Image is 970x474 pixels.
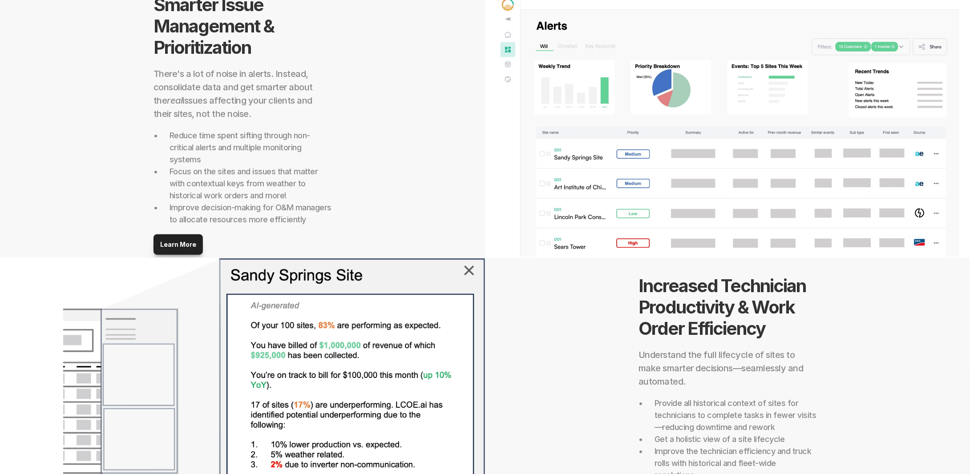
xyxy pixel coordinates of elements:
[655,433,816,445] h2: Get a holistic view of a site lifecycle
[154,234,203,255] a: Learn More
[639,348,816,388] h2: Understand the full lifecycle of sites to make smarter decisions—seamlessly and automated.
[160,241,196,249] p: Learn More
[170,165,331,201] h2: Focus on the sites and issues that matter with contextual keys from weather to historical work or...
[170,201,331,225] p: Improve decision-making for O&M managers to allocate resources more efficiently
[810,361,970,474] iframe: Chat Widget
[170,129,331,165] h2: Reduce time spent sifting through non-critical alerts and multiple monitoring systems
[639,275,816,339] h1: Increased Technician Productivity & Work Order Efficiency
[655,397,816,433] h2: Provide all historical context of sites for technicians to complete tasks in fewer visits—reducin...
[154,67,331,121] h2: There's a lot of noise in alerts. Instead, consolidate data and get smarter about the issues affe...
[167,95,183,106] em: real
